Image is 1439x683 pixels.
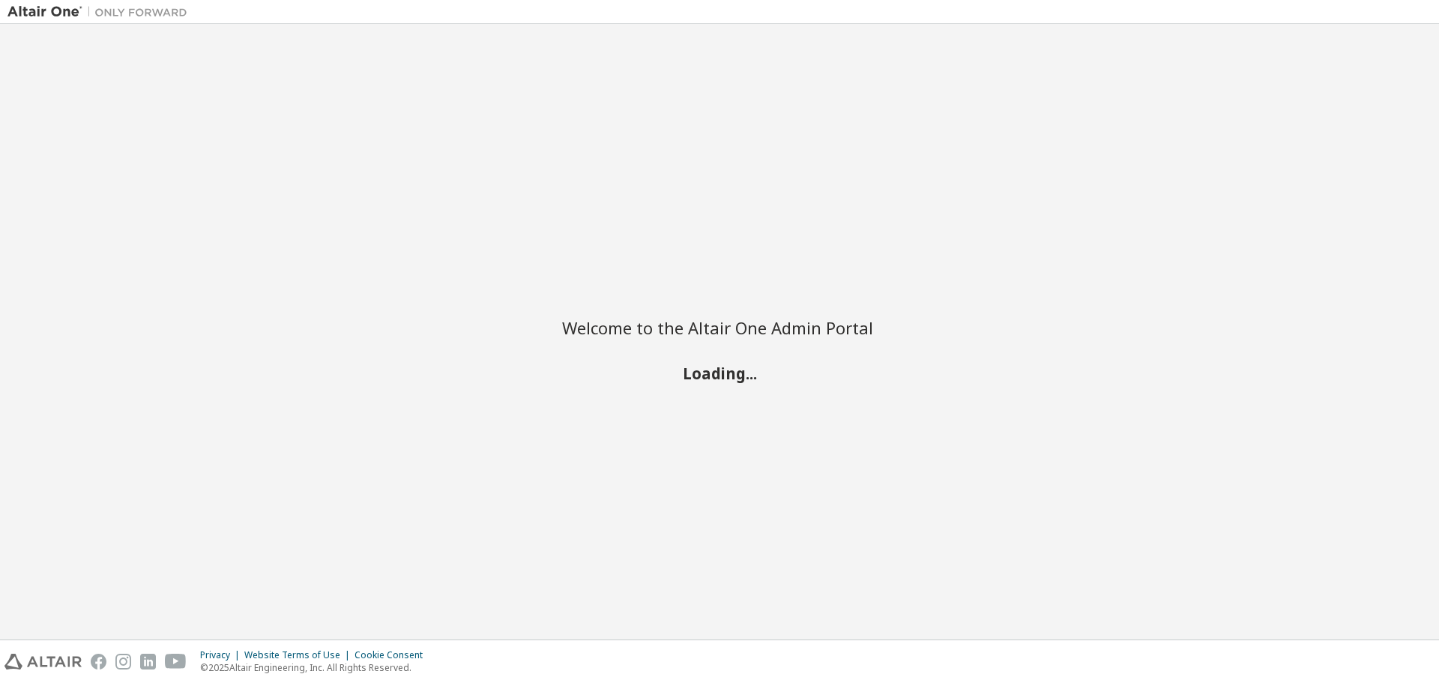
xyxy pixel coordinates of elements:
[562,363,877,382] h2: Loading...
[355,649,432,661] div: Cookie Consent
[140,654,156,670] img: linkedin.svg
[4,654,82,670] img: altair_logo.svg
[115,654,131,670] img: instagram.svg
[562,317,877,338] h2: Welcome to the Altair One Admin Portal
[244,649,355,661] div: Website Terms of Use
[165,654,187,670] img: youtube.svg
[200,649,244,661] div: Privacy
[91,654,106,670] img: facebook.svg
[200,661,432,674] p: © 2025 Altair Engineering, Inc. All Rights Reserved.
[7,4,195,19] img: Altair One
